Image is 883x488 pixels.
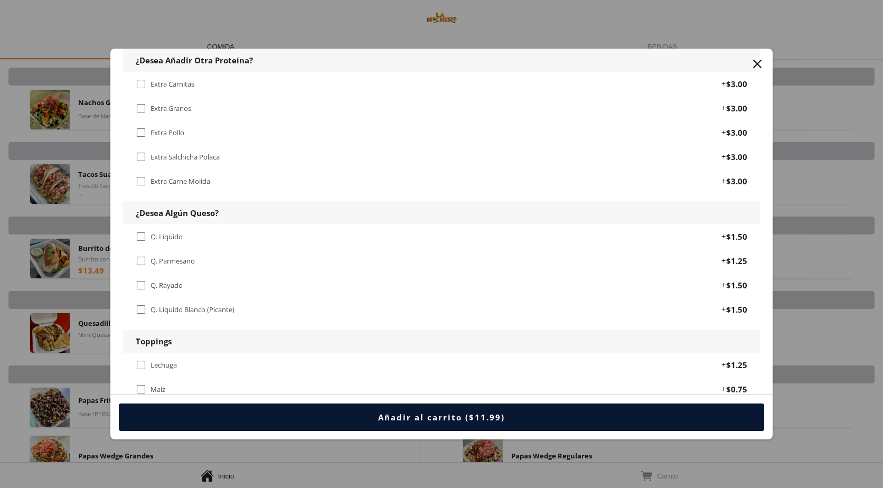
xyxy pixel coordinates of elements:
button: Añadir al carrito ($11.99) [119,403,764,431]
div: $1.50 [726,304,747,315]
div:  [136,151,146,163]
div:  [136,231,146,242]
div: + [721,78,726,89]
div: + [721,231,726,241]
div: + [721,383,726,394]
div: + [721,359,726,370]
div: Extra Carne Molida [151,177,210,186]
div:  [136,175,146,187]
div: + [721,255,726,266]
div:  [136,279,146,291]
div: $3.00 [726,79,747,89]
div:  [136,255,146,267]
div: $1.25 [726,360,747,370]
div: $3.00 [726,152,747,162]
div: + [721,102,726,113]
div:  [136,304,146,315]
div: + [721,279,726,290]
div: + [721,127,726,137]
div: Extra Carnitas [151,80,194,89]
div: Q. Liquido Blanco (Picante) [151,305,234,314]
div:  [136,127,146,138]
div: $1.25 [726,256,747,266]
div: + [721,151,726,162]
div: $0.75 [726,384,747,395]
button:  [750,57,765,71]
div:  [136,78,146,90]
div: Q. Rayado [151,281,183,290]
div: Q. Parmesano [151,257,195,266]
div: $3.00 [726,103,747,114]
div: Extra Granos [151,104,191,113]
div: $3.00 [726,127,747,138]
div: ¿Desea Añadir Otra Proteína? [136,55,253,65]
div: Extra Pollo [151,128,184,137]
div:  [136,383,146,395]
div: ¿Desea Algún Queso? [136,208,219,218]
div: Maíz [151,385,165,394]
div: Q. Liquido [151,232,183,241]
div: $1.50 [726,231,747,242]
div: $1.50 [726,280,747,290]
div: Extra Salchicha Polaca [151,153,220,162]
div: + [721,175,726,186]
div: Lechuga [151,361,177,370]
div: + [721,304,726,314]
div:  [136,102,146,114]
div: $3.00 [726,176,747,186]
div: Toppings [136,336,172,346]
div:  [136,359,146,371]
div: Añadir al carrito ($11.99) [378,412,505,423]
